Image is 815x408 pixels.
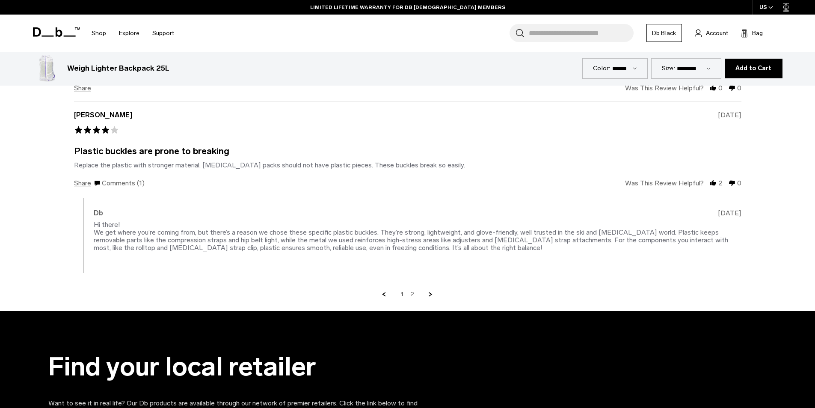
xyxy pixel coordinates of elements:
[152,18,174,48] a: Support
[74,161,465,169] div: Replace the plastic with stronger material. [MEDICAL_DATA] packs should not have plastic pieces. ...
[709,84,717,92] div: vote up Review by Joshua M. on 8 Sep 2025
[625,179,704,187] span: Was this review helpful?
[102,179,145,187] span: Comments (1)
[625,84,704,92] span: Was this review helpful?
[380,291,388,298] a: Previous Page
[706,29,728,38] span: Account
[401,291,404,298] a: Page 1, Current Page
[735,65,772,72] span: Add to Cart
[593,64,611,73] label: Color:
[662,64,675,73] label: Size:
[752,29,763,38] span: Bag
[646,24,682,42] a: Db Black
[737,179,741,187] span: 0
[74,84,91,92] span: share
[310,3,505,11] a: LIMITED LIFETIME WARRANTY FOR DB [DEMOGRAPHIC_DATA] MEMBERS
[74,179,91,187] span: share
[427,291,435,298] a: Next Page
[94,220,728,252] div: Hi there! We get where you’re coming from, but there’s a reason we chose these specific plastic b...
[74,85,92,92] span: share
[85,15,181,52] nav: Main Navigation
[718,179,723,187] span: 2
[74,147,229,155] div: Plastic buckles are prone to breaking
[119,18,139,48] a: Explore
[48,352,433,381] div: Find your local retailer
[695,28,728,38] a: Account
[718,111,741,119] span: review date 02/25/25
[33,55,60,82] img: Weigh_Lighter_Backpack_25L_1.png
[728,84,736,92] div: vote down Review by Joshua M. on 8 Sep 2025
[718,209,741,217] span: comment date 03/07/25
[741,28,763,38] button: Bag
[74,291,741,298] nav: Browse next and previous reviews
[718,84,723,92] span: 0
[709,179,717,187] div: vote up Review by Jacob on 25 Feb 2025
[92,18,106,48] a: Shop
[94,209,103,217] span: Db
[737,84,741,92] span: 0
[410,291,414,298] a: Goto Page 2
[728,179,736,187] div: vote down Review by Jacob on 25 Feb 2025
[725,59,782,78] button: Add to Cart
[74,180,92,187] span: share
[74,111,133,119] span: [PERSON_NAME]
[67,63,169,74] h3: Weigh Lighter Backpack 25L
[94,180,145,187] span: Comments (1)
